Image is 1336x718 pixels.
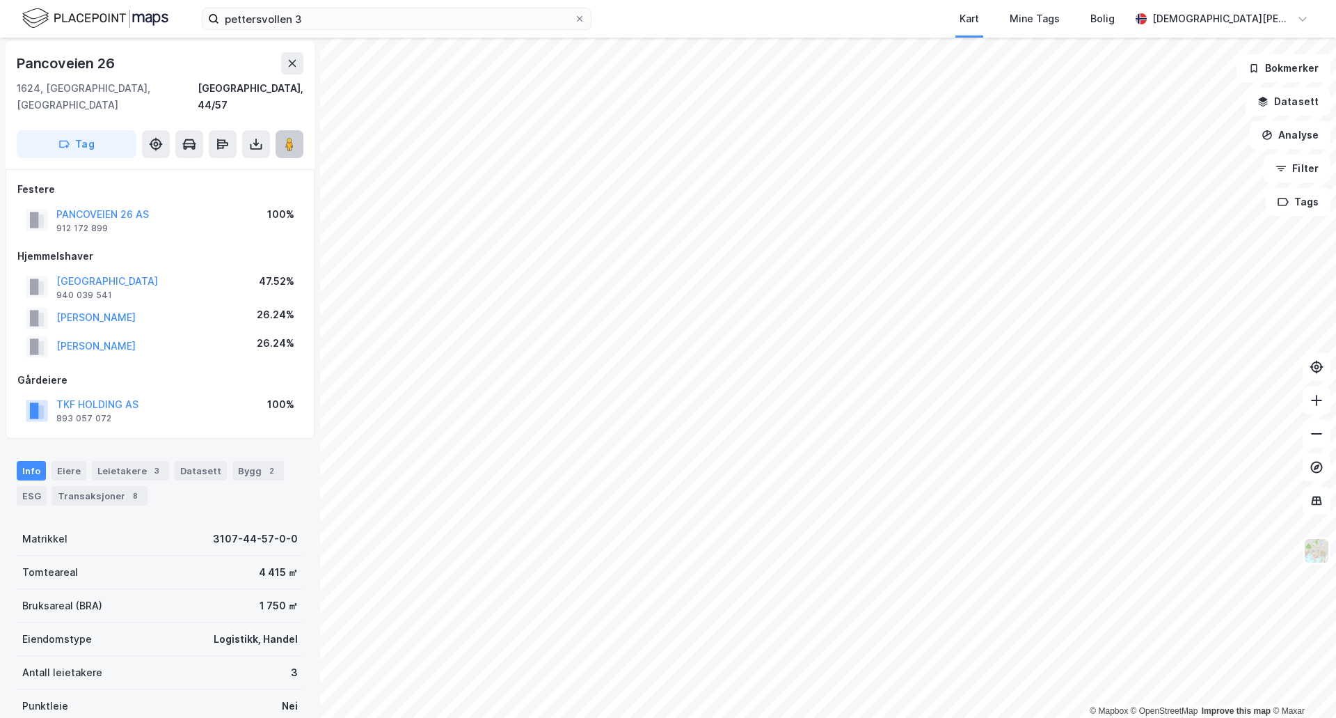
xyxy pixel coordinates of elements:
[259,273,294,290] div: 47.52%
[22,564,78,581] div: Tomteareal
[17,372,303,389] div: Gårdeiere
[264,464,278,478] div: 2
[17,486,47,506] div: ESG
[17,461,46,481] div: Info
[1250,121,1330,149] button: Analyse
[291,664,298,681] div: 3
[22,664,102,681] div: Antall leietakere
[1266,651,1336,718] iframe: Chat Widget
[22,6,168,31] img: logo.f888ab2527a4732fd821a326f86c7f29.svg
[267,206,294,223] div: 100%
[51,461,86,481] div: Eiere
[214,631,298,648] div: Logistikk, Handel
[260,598,298,614] div: 1 750 ㎡
[1266,651,1336,718] div: Kontrollprogram for chat
[56,223,108,234] div: 912 172 899
[257,335,294,352] div: 26.24%
[92,461,169,481] div: Leietakere
[267,396,294,413] div: 100%
[960,10,979,27] div: Kart
[257,306,294,323] div: 26.24%
[198,80,303,114] div: [GEOGRAPHIC_DATA], 44/57
[17,80,198,114] div: 1624, [GEOGRAPHIC_DATA], [GEOGRAPHIC_DATA]
[1090,706,1128,716] a: Mapbox
[22,631,92,648] div: Eiendomstype
[219,8,574,29] input: Søk på adresse, matrikkel, gårdeiere, leietakere eller personer
[56,413,111,424] div: 893 057 072
[17,130,136,158] button: Tag
[1303,538,1330,564] img: Z
[1264,155,1330,182] button: Filter
[259,564,298,581] div: 4 415 ㎡
[150,464,164,478] div: 3
[1202,706,1271,716] a: Improve this map
[56,290,112,301] div: 940 039 541
[1236,54,1330,82] button: Bokmerker
[282,698,298,715] div: Nei
[213,531,298,547] div: 3107-44-57-0-0
[22,698,68,715] div: Punktleie
[17,181,303,198] div: Festere
[52,486,148,506] div: Transaksjoner
[1246,88,1330,116] button: Datasett
[1010,10,1060,27] div: Mine Tags
[22,598,102,614] div: Bruksareal (BRA)
[175,461,227,481] div: Datasett
[1131,706,1198,716] a: OpenStreetMap
[17,52,117,75] div: Pancoveien 26
[22,531,67,547] div: Matrikkel
[1152,10,1291,27] div: [DEMOGRAPHIC_DATA][PERSON_NAME]
[17,248,303,265] div: Hjemmelshaver
[232,461,284,481] div: Bygg
[1266,188,1330,216] button: Tags
[1090,10,1115,27] div: Bolig
[128,489,142,503] div: 8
